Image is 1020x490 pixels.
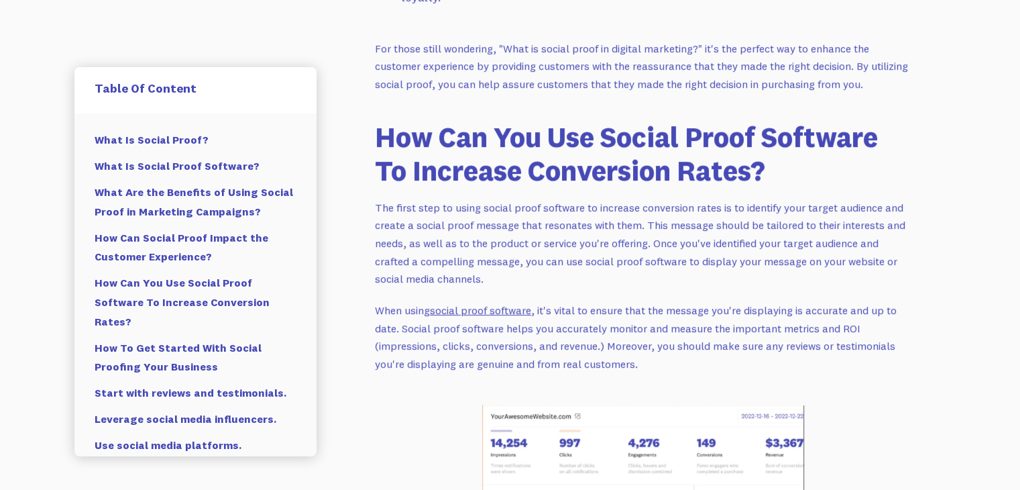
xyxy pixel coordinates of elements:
[375,301,911,373] p: When using , it's vital to ensure that the message you're displaying is accurate and up to date. ...
[95,341,262,374] strong: How To Get Started With Social Proofing Your Business
[95,159,260,173] strong: What Is Social Proof Software?
[95,127,296,153] a: What Is Social Proof?
[95,412,276,426] strong: Leverage social media influencers.
[95,81,296,96] h5: Table Of Content
[95,386,286,399] strong: Start with reviews and testimonials.
[95,133,209,146] strong: What Is Social Proof?
[375,40,911,93] p: For those still wondering, "What is social proof in digital marketing?" it's the perfect way to e...
[430,303,531,317] a: social proof software
[95,179,296,225] a: What Are the Benefits of Using Social Proof in Marketing Campaigns?
[95,438,241,452] strong: Use social media platforms.
[95,185,293,218] strong: What Are the Benefits of Using Social Proof in Marketing Campaigns?
[95,380,296,406] a: Start with reviews and testimonials.
[95,406,296,432] a: Leverage social media influencers.
[95,153,296,179] a: What Is Social Proof Software?
[95,276,270,328] strong: How Can You Use Social Proof Software To Increase Conversion Rates?
[375,199,911,288] p: The first step to using social proof software to increase conversion rates is to identify your ta...
[95,231,268,264] strong: How Can Social Proof Impact the Customer Experience?
[95,225,296,271] a: How Can Social Proof Impact the Customer Experience?
[375,119,878,188] strong: How Can You Use Social Proof Software To Increase Conversion Rates?
[95,432,296,458] a: Use social media platforms.
[95,270,296,334] a: How Can You Use Social Proof Software To Increase Conversion Rates?
[95,335,296,381] a: How To Get Started With Social Proofing Your Business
